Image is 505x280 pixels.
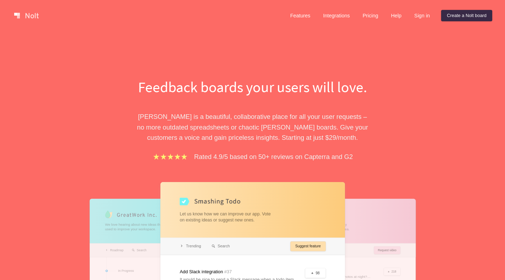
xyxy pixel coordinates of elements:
img: stars.b067e34983.png [152,153,188,161]
a: Pricing [357,10,384,21]
a: Create a Nolt board [441,10,492,21]
a: Integrations [317,10,355,21]
p: [PERSON_NAME] is a beautiful, collaborative place for all your user requests – no more outdated s... [130,111,375,143]
a: Sign in [408,10,435,21]
p: Rated 4.9/5 based on 50+ reviews on Capterra and G2 [194,152,353,162]
h1: Feedback boards your users will love. [130,77,375,97]
a: Help [385,10,407,21]
a: Features [285,10,316,21]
